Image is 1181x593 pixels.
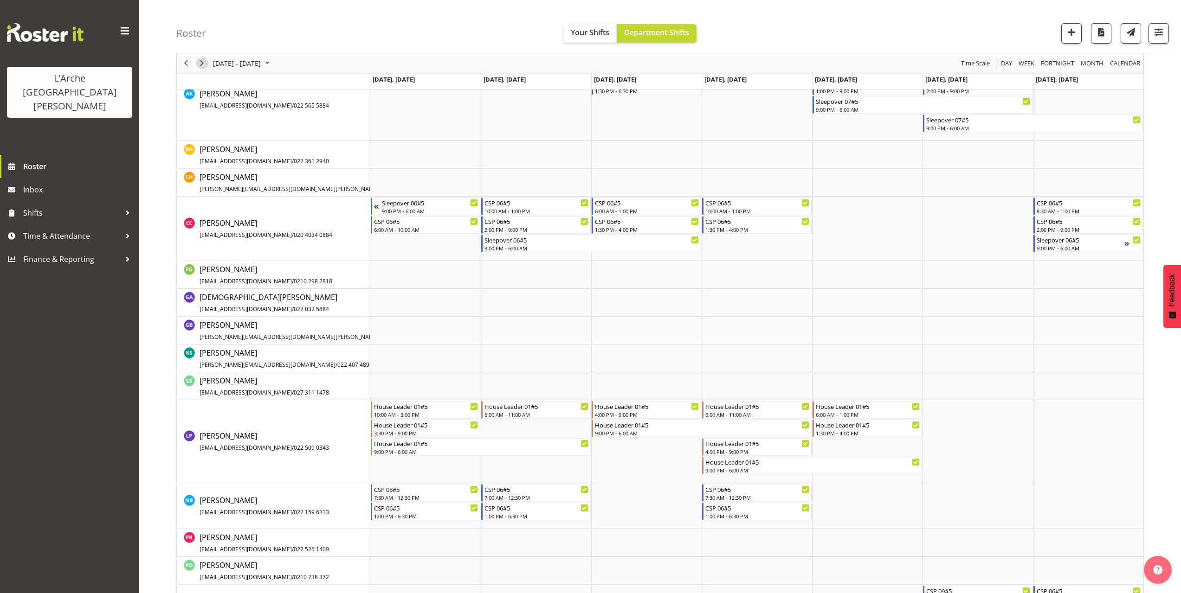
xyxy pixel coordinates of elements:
[926,115,1141,124] div: Sleepover 07#5
[292,277,294,285] span: /
[177,169,370,197] td: Christopher Hill resource
[371,503,480,520] div: Nena Barwell"s event - CSP 06#5 Begin From Monday, September 8, 2025 at 1:00:00 PM GMT+12:00 Ends...
[1033,235,1143,252] div: Crissandra Cruz"s event - Sleepover 06#5 Begin From Sunday, September 14, 2025 at 9:00:00 PM GMT+...
[960,57,991,69] span: Time Scale
[200,376,329,397] span: [PERSON_NAME]
[294,573,329,581] span: 0210 738 372
[592,198,701,215] div: Crissandra Cruz"s event - CSP 06#5 Begin From Wednesday, September 10, 2025 at 6:00:00 AM GMT+12:...
[294,231,332,239] span: 020 4034 0884
[212,57,262,69] span: [DATE] - [DATE]
[481,503,591,520] div: Nena Barwell"s event - CSP 06#5 Begin From Tuesday, September 9, 2025 at 1:00:00 PM GMT+12:00 End...
[294,444,329,452] span: 022 509 0343
[484,217,588,226] div: CSP 06#5
[816,411,920,418] div: 6:00 AM - 1:00 PM
[595,402,699,411] div: House Leader 01#5
[200,172,416,194] a: [PERSON_NAME][PERSON_NAME][EMAIL_ADDRESS][DOMAIN_NAME][PERSON_NAME]
[1121,23,1141,44] button: Send a list of all shifts for the selected filtered period to all rostered employees.
[200,508,292,516] span: [EMAIL_ADDRESS][DOMAIN_NAME]
[200,444,292,452] span: [EMAIL_ADDRESS][DOMAIN_NAME]
[200,218,332,239] span: [PERSON_NAME]
[200,277,292,285] span: [EMAIL_ADDRESS][DOMAIN_NAME]
[200,573,292,581] span: [EMAIL_ADDRESS][DOMAIN_NAME]
[705,198,809,207] div: CSP 06#5
[23,159,135,173] span: Roster
[481,216,591,234] div: Crissandra Cruz"s event - CSP 06#5 Begin From Tuesday, September 9, 2025 at 2:00:00 PM GMT+12:00 ...
[292,231,294,239] span: /
[1061,23,1082,44] button: Add a new shift
[374,217,478,226] div: CSP 06#5
[200,320,416,341] span: [PERSON_NAME]
[200,532,329,554] span: [PERSON_NAME]
[294,508,329,516] span: 022 159 6313
[617,24,697,43] button: Department Shifts
[200,495,329,517] a: [PERSON_NAME][EMAIL_ADDRESS][DOMAIN_NAME]/022 159 6313
[292,157,294,165] span: /
[813,96,1033,114] div: Aman Kaur"s event - Sleepover 07#5 Begin From Friday, September 12, 2025 at 9:00:00 PM GMT+12:00 ...
[624,27,689,38] span: Department Shifts
[194,53,210,73] div: Next
[484,512,588,520] div: 1:00 PM - 6:30 PM
[374,485,478,494] div: CSP 08#5
[292,102,294,109] span: /
[481,235,701,252] div: Crissandra Cruz"s event - Sleepover 06#5 Begin From Tuesday, September 9, 2025 at 9:00:00 PM GMT+...
[702,503,812,520] div: Nena Barwell"s event - CSP 06#5 Begin From Thursday, September 11, 2025 at 1:00:00 PM GMT+12:00 E...
[1109,57,1141,69] span: calendar
[200,231,292,239] span: [EMAIL_ADDRESS][DOMAIN_NAME]
[292,545,294,553] span: /
[481,484,591,502] div: Nena Barwell"s event - CSP 06#5 Begin From Tuesday, September 9, 2025 at 7:00:00 AM GMT+12:00 End...
[200,430,329,453] a: [PERSON_NAME][EMAIL_ADDRESS][DOMAIN_NAME]/022 509 0343
[292,444,294,452] span: /
[1037,207,1141,215] div: 8:30 AM - 1:00 PM
[595,217,699,226] div: CSP 06#5
[484,226,588,233] div: 2:00 PM - 9:00 PM
[705,207,809,215] div: 10:00 AM - 1:00 PM
[1037,198,1141,207] div: CSP 06#5
[200,347,373,370] a: [PERSON_NAME][PERSON_NAME][EMAIL_ADDRESS][DOMAIN_NAME]/022 407 4898
[374,226,478,233] div: 6:00 AM - 10:00 AM
[1037,217,1141,226] div: CSP 06#5
[200,217,332,240] a: [PERSON_NAME][EMAIL_ADDRESS][DOMAIN_NAME]/020 4034 0884
[200,560,329,582] a: [PERSON_NAME][EMAIL_ADDRESS][DOMAIN_NAME]/0210 738 372
[371,198,480,215] div: Crissandra Cruz"s event - Sleepover 06#5 Begin From Sunday, September 7, 2025 at 9:00:00 PM GMT+1...
[1033,216,1143,234] div: Crissandra Cruz"s event - CSP 06#5 Begin From Sunday, September 14, 2025 at 2:00:00 PM GMT+12:00 ...
[705,411,809,418] div: 6:00 AM - 11:00 AM
[705,439,809,448] div: House Leader 01#5
[960,57,992,69] button: Time Scale
[200,264,332,286] a: [PERSON_NAME][EMAIL_ADDRESS][DOMAIN_NAME]/0210 298 2818
[484,503,588,512] div: CSP 06#5
[200,361,336,369] span: [PERSON_NAME][EMAIL_ADDRESS][DOMAIN_NAME]
[571,27,609,38] span: Your Shifts
[1079,57,1105,69] button: Timeline Month
[177,289,370,317] td: Gay Andrade resource
[702,457,922,474] div: Lydia Peters"s event - House Leader 01#5 Begin From Thursday, September 11, 2025 at 9:00:00 PM GM...
[177,372,370,400] td: Leanne Smith resource
[374,494,478,501] div: 7:30 AM - 12:30 PM
[595,420,809,429] div: House Leader 01#5
[702,216,812,234] div: Crissandra Cruz"s event - CSP 06#5 Begin From Thursday, September 11, 2025 at 1:30:00 PM GMT+12:0...
[178,53,194,73] div: Previous
[923,115,1143,132] div: Aman Kaur"s event - Sleepover 07#5 Begin From Saturday, September 13, 2025 at 9:00:00 PM GMT+12:0...
[702,401,812,419] div: Lydia Peters"s event - House Leader 01#5 Begin From Thursday, September 11, 2025 at 6:00:00 AM GM...
[1000,57,1013,69] span: Day
[373,75,415,83] span: [DATE], [DATE]
[294,545,329,553] span: 022 526 1409
[177,141,370,169] td: Ben Hammond resource
[1000,57,1014,69] button: Timeline Day
[813,401,922,419] div: Lydia Peters"s event - House Leader 01#5 Begin From Friday, September 12, 2025 at 6:00:00 AM GMT+...
[592,216,701,234] div: Crissandra Cruz"s event - CSP 06#5 Begin From Wednesday, September 10, 2025 at 1:30:00 PM GMT+12:...
[23,183,135,197] span: Inbox
[595,198,699,207] div: CSP 06#5
[1036,75,1078,83] span: [DATE], [DATE]
[200,532,329,554] a: [PERSON_NAME][EMAIL_ADDRESS][DOMAIN_NAME]/022 526 1409
[484,198,588,207] div: CSP 06#5
[816,96,1030,106] div: Sleepover 07#5
[336,361,337,369] span: /
[374,503,478,512] div: CSP 06#5
[926,124,1141,132] div: 9:00 PM - 6:00 AM
[592,401,701,419] div: Lydia Peters"s event - House Leader 01#5 Begin From Wednesday, September 10, 2025 at 4:00:00 PM G...
[200,292,337,313] span: [DEMOGRAPHIC_DATA][PERSON_NAME]
[382,207,478,215] div: 9:00 PM - 6:00 AM
[200,560,329,581] span: [PERSON_NAME]
[484,75,526,83] span: [DATE], [DATE]
[1039,57,1076,69] button: Fortnight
